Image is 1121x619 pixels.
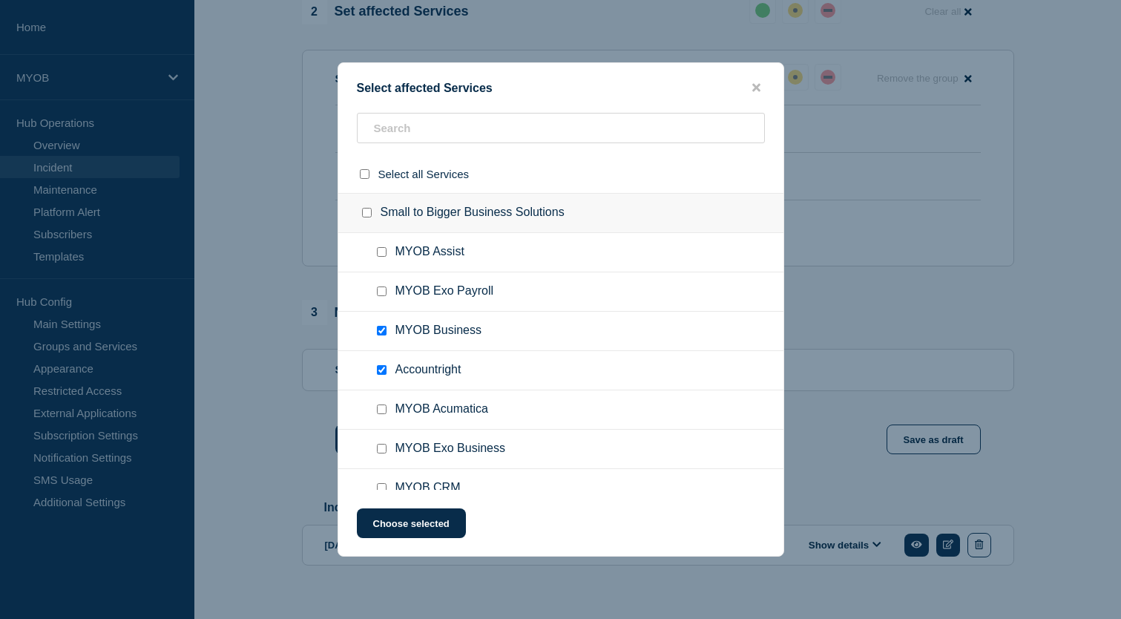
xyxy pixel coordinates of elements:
span: MYOB CRM [395,481,461,496]
input: Accountright checkbox [377,365,387,375]
input: MYOB Business checkbox [377,326,387,335]
span: MYOB Acumatica [395,402,488,417]
input: Small to Bigger Business Solutions checkbox [362,208,372,217]
div: Small to Bigger Business Solutions [338,193,783,233]
span: MYOB Exo Business [395,442,506,456]
input: MYOB Assist checkbox [377,247,387,257]
span: MYOB Business [395,324,481,338]
input: select all checkbox [360,169,369,179]
input: MYOB Exo Business checkbox [377,444,387,453]
input: MYOB Exo Payroll checkbox [377,286,387,296]
span: MYOB Exo Payroll [395,284,493,299]
input: MYOB Acumatica checkbox [377,405,387,414]
span: Select all Services [378,168,470,180]
input: MYOB CRM checkbox [377,483,387,493]
span: Accountright [395,363,461,378]
div: Select affected Services [338,81,783,95]
span: MYOB Assist [395,245,464,260]
button: Choose selected [357,508,466,538]
button: close button [748,81,765,95]
input: Search [357,113,765,143]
